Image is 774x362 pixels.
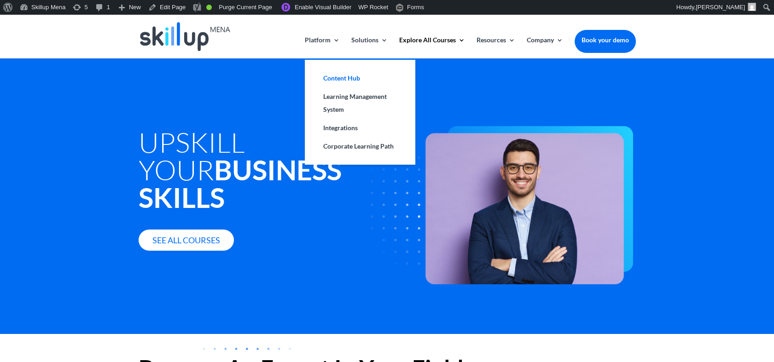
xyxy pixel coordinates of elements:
span: [PERSON_NAME] [696,4,745,11]
a: Solutions [351,37,388,58]
img: explore our business skills courses - Skillup [371,109,634,284]
a: Corporate Learning Path [314,137,406,155]
a: See all courses [139,230,234,251]
a: Company [527,37,563,58]
strong: Business Skills [139,153,342,214]
iframe: Chat Widget [728,318,774,362]
img: Skillup Mena [140,22,230,51]
a: Integrations [314,119,406,137]
a: Platform [305,37,340,58]
h1: Upskill Your [139,128,426,216]
a: Explore All Courses [399,37,465,58]
a: Content Hub [314,69,406,87]
div: Good [206,5,212,10]
a: Resources [477,37,515,58]
a: Book your demo [575,30,636,50]
a: Learning Management System [314,87,406,119]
